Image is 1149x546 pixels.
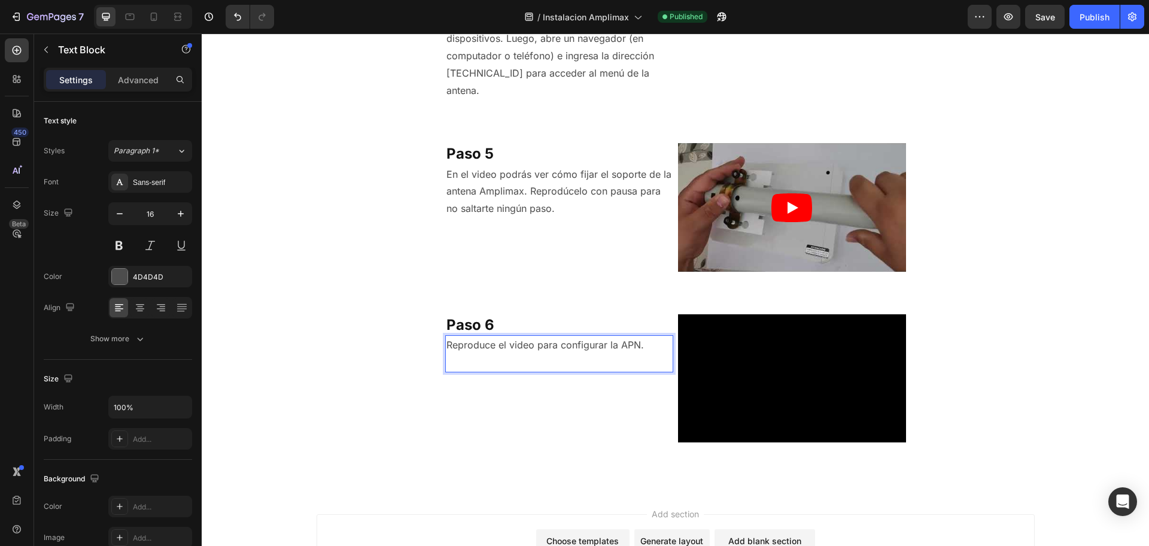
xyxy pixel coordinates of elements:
p: Settings [59,74,93,86]
div: Size [44,371,75,387]
input: Auto [109,396,191,418]
button: Play [570,160,610,189]
div: Padding [44,433,71,444]
div: Image [44,532,65,543]
div: Rich Text Editor. Editing area: main [244,302,472,339]
div: Color [44,271,62,282]
p: Text Block [58,43,160,57]
div: 4D4D4D [133,272,189,283]
div: Styles [44,145,65,156]
div: Background [44,471,102,487]
div: Text style [44,116,77,126]
p: En el video podrás ver cómo fijar el soporte de la antena Amplimax. Reprodúcelo con pausa para no... [245,132,470,184]
div: Open Intercom Messenger [1108,487,1137,516]
h2: Paso 5 [244,110,472,131]
button: Save [1025,5,1065,29]
span: Published [670,11,703,22]
div: Add... [133,434,189,445]
span: Instalacion Amplimax [543,11,629,23]
button: Publish [1069,5,1120,29]
div: Width [44,402,63,412]
div: Sans-serif [133,177,189,188]
h2: Paso 6 [244,281,472,302]
div: Align [44,300,77,316]
p: Reproduce el video para configurar la APN. [245,303,470,320]
div: Color [44,501,62,512]
div: Add blank section [527,501,600,514]
iframe: Video [476,281,704,409]
div: Beta [9,219,29,229]
div: Add... [133,533,189,544]
p: 7 [78,10,84,24]
div: 450 [11,128,29,137]
div: Font [44,177,59,187]
iframe: Design area [202,34,1149,546]
span: Add section [445,474,502,487]
span: / [537,11,540,23]
button: 7 [5,5,89,29]
div: Add... [133,502,189,512]
button: Show more [44,328,192,350]
p: Advanced [118,74,159,86]
div: Generate layout [439,501,501,514]
span: Save [1035,12,1055,22]
button: Paragraph 1* [108,140,192,162]
div: Size [44,205,75,222]
div: Publish [1080,11,1110,23]
div: Show more [90,333,146,345]
div: Choose templates [345,501,417,514]
div: Undo/Redo [226,5,274,29]
span: Paragraph 1* [114,145,159,156]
